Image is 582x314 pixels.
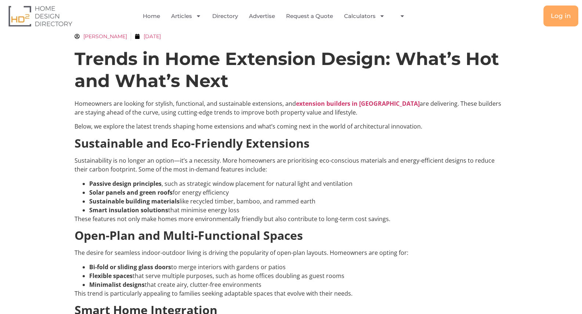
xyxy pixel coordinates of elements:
a: Articles [171,8,201,25]
li: that serve multiple purposes, such as home offices doubling as guest rooms [89,271,508,280]
b: Flexible spaces [89,272,133,280]
b: Passive design principles [89,180,162,188]
b: Open-Plan and Multi-Functional Spaces [75,227,303,243]
a: Log in [543,6,578,26]
h1: Trends in Home Extension Design: What’s Hot and What’s Next [75,48,508,92]
a: Request a Quote [286,8,333,25]
li: that create airy, clutter-free environments [89,280,508,289]
b: Minimalist designs [89,281,145,289]
a: Calculators [344,8,385,25]
nav: Menu [119,8,435,25]
li: like recycled timber, bamboo, and rammed earth [89,197,508,206]
li: for energy efficiency [89,188,508,197]
b: Bi-fold or sliding glass doors [89,263,171,271]
p: This trend is particularly appealing to families seeking adaptable spaces that evolve with their ... [75,289,508,298]
p: Sustainability is no longer an option—it’s a necessity. More homeowners are prioritising eco-cons... [75,156,508,174]
a: Advertise [249,8,275,25]
time: [DATE] [144,33,161,40]
span: Log in [551,13,571,19]
p: Below, we explore the latest trends shaping home extensions and what’s coming next in the world o... [75,122,508,131]
p: Homeowners are looking for stylish, functional, and sustainable extensions, and are delivering. T... [75,99,508,117]
b: Sustainable building materials [89,197,180,205]
a: extension builders in [GEOGRAPHIC_DATA] [296,100,420,108]
li: to merge interiors with gardens or patios [89,263,508,271]
a: Directory [212,8,238,25]
b: Sustainable and Eco-Friendly Extensions [75,135,310,151]
p: The desire for seamless indoor-outdoor living is driving the popularity of open-plan layouts. Hom... [75,248,508,257]
b: Solar panels and green roofs [89,188,173,196]
p: These features not only make homes more environmentally friendly but also contribute to long-term... [75,214,508,223]
li: , such as strategic window placement for natural light and ventilation [89,179,508,188]
li: that minimise energy loss [89,206,508,214]
a: [DATE] [135,33,161,40]
span: [PERSON_NAME] [80,33,127,40]
a: [PERSON_NAME] [75,33,127,40]
a: Home [143,8,160,25]
b: Smart insulation solutions [89,206,168,214]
